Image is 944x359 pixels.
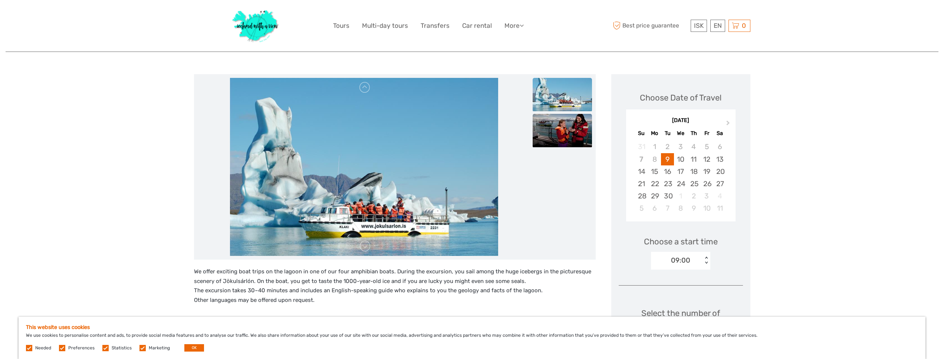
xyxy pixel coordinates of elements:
[421,20,450,31] a: Transfers
[635,128,648,138] div: Su
[674,202,687,214] div: Choose Wednesday, October 8th, 2025
[504,20,524,31] a: More
[674,128,687,138] div: We
[628,141,733,214] div: month 2025-09
[741,22,747,29] span: 0
[713,190,726,202] div: Not available Saturday, October 4th, 2025
[635,178,648,190] div: Choose Sunday, September 21st, 2025
[635,190,648,202] div: Choose Sunday, September 28th, 2025
[700,190,713,202] div: Choose Friday, October 3rd, 2025
[700,128,713,138] div: Fr
[700,165,713,178] div: Choose Friday, September 19th, 2025
[35,345,51,351] label: Needed
[648,178,661,190] div: Choose Monday, September 22nd, 2025
[626,117,736,125] div: [DATE]
[640,92,721,103] div: Choose Date of Travel
[648,128,661,138] div: Mo
[661,202,674,214] div: Choose Tuesday, October 7th, 2025
[661,141,674,153] div: Not available Tuesday, September 2nd, 2025
[661,128,674,138] div: Tu
[619,307,743,352] div: Select the number of participants
[149,345,170,351] label: Marketing
[68,345,95,351] label: Preferences
[694,22,704,29] span: ISK
[648,165,661,178] div: Choose Monday, September 15th, 2025
[362,20,408,31] a: Multi-day tours
[700,178,713,190] div: Choose Friday, September 26th, 2025
[112,345,132,351] label: Statistics
[228,6,283,46] img: 1077-ca632067-b948-436b-9c7a-efe9894e108b_logo_big.jpg
[10,13,84,19] p: We're away right now. Please check back later!
[462,20,492,31] a: Car rental
[687,153,700,165] div: Choose Thursday, September 11th, 2025
[700,141,713,153] div: Not available Friday, September 5th, 2025
[635,165,648,178] div: Choose Sunday, September 14th, 2025
[700,153,713,165] div: Choose Friday, September 12th, 2025
[648,190,661,202] div: Choose Monday, September 29th, 2025
[674,165,687,178] div: Choose Wednesday, September 17th, 2025
[661,178,674,190] div: Choose Tuesday, September 23rd, 2025
[674,153,687,165] div: Choose Wednesday, September 10th, 2025
[713,165,726,178] div: Choose Saturday, September 20th, 2025
[687,190,700,202] div: Choose Thursday, October 2nd, 2025
[713,178,726,190] div: Choose Saturday, September 27th, 2025
[713,128,726,138] div: Sa
[635,141,648,153] div: Not available Sunday, August 31st, 2025
[611,20,689,32] span: Best price guarantee
[648,153,661,165] div: Not available Monday, September 8th, 2025
[635,153,648,165] div: Not available Sunday, September 7th, 2025
[674,190,687,202] div: Not available Wednesday, October 1st, 2025
[635,202,648,214] div: Choose Sunday, October 5th, 2025
[230,78,498,256] img: 7847e73af99d43878cea5bcaa9fd65fb_main_slider.jpg
[710,20,725,32] div: EN
[19,317,925,359] div: We use cookies to personalise content and ads, to provide social media features and to analyse ou...
[687,128,700,138] div: Th
[674,178,687,190] div: Choose Wednesday, September 24th, 2025
[713,141,726,153] div: Not available Saturday, September 6th, 2025
[184,344,204,352] button: OK
[700,202,713,214] div: Choose Friday, October 10th, 2025
[687,178,700,190] div: Choose Thursday, September 25th, 2025
[333,20,349,31] a: Tours
[26,324,918,330] h5: This website uses cookies
[648,202,661,214] div: Choose Monday, October 6th, 2025
[194,267,596,305] p: We offer exciting boat trips on the lagoon in one of our four amphibian boats. During the excursi...
[674,141,687,153] div: Not available Wednesday, September 3rd, 2025
[671,256,690,265] div: 09:00
[661,153,674,165] div: Choose Tuesday, September 9th, 2025
[661,190,674,202] div: Choose Tuesday, September 30th, 2025
[85,11,94,20] button: Open LiveChat chat widget
[713,202,726,214] div: Choose Saturday, October 11th, 2025
[533,78,592,111] img: 7847e73af99d43878cea5bcaa9fd65fb_slider_thumbnail.jpg
[661,165,674,178] div: Choose Tuesday, September 16th, 2025
[648,141,661,153] div: Not available Monday, September 1st, 2025
[533,114,592,147] img: 8d24a25143e54e28a6154e819ae0ec43_slider_thumbnail.jpg
[687,141,700,153] div: Not available Thursday, September 4th, 2025
[644,236,718,247] span: Choose a start time
[723,119,735,131] button: Next Month
[703,257,710,264] div: < >
[713,153,726,165] div: Choose Saturday, September 13th, 2025
[687,202,700,214] div: Choose Thursday, October 9th, 2025
[687,165,700,178] div: Choose Thursday, September 18th, 2025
